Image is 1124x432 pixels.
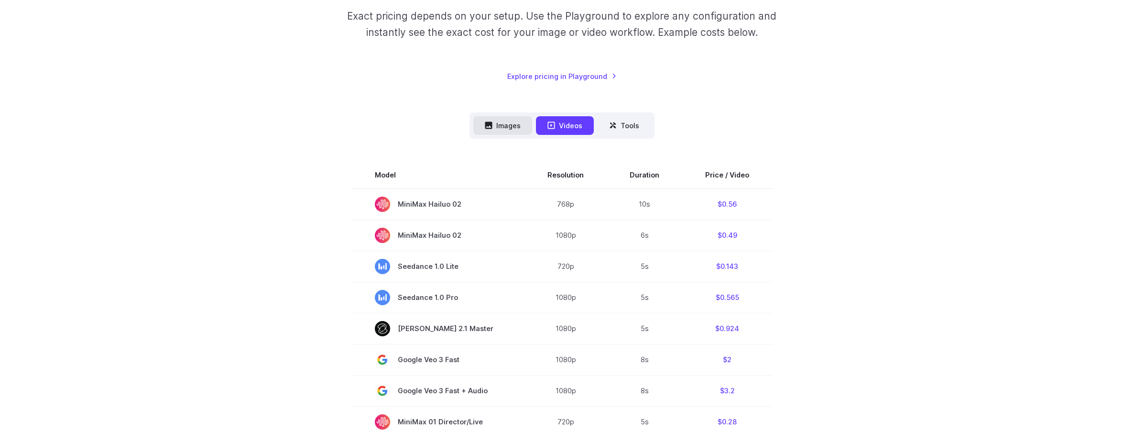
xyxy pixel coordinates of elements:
td: 8s [607,375,682,406]
td: 5s [607,282,682,313]
td: 10s [607,188,682,220]
td: 5s [607,313,682,344]
p: Exact pricing depends on your setup. Use the Playground to explore any configuration and instantl... [329,8,795,40]
td: 1080p [524,313,607,344]
td: $0.924 [682,313,772,344]
td: $2 [682,344,772,375]
td: 6s [607,220,682,251]
th: Price / Video [682,162,772,188]
span: MiniMax Hailuo 02 [375,228,502,243]
span: MiniMax Hailuo 02 [375,197,502,212]
span: [PERSON_NAME] 2.1 Master [375,321,502,336]
th: Resolution [524,162,607,188]
td: 1080p [524,220,607,251]
button: Videos [536,116,594,135]
td: $0.56 [682,188,772,220]
td: 1080p [524,375,607,406]
td: $0.143 [682,251,772,282]
td: $0.49 [682,220,772,251]
td: 8s [607,344,682,375]
button: Images [473,116,532,135]
td: 1080p [524,344,607,375]
td: 1080p [524,282,607,313]
a: Explore pricing in Playground [507,71,617,82]
td: $0.565 [682,282,772,313]
span: Google Veo 3 Fast [375,352,502,367]
span: Google Veo 3 Fast + Audio [375,383,502,399]
span: Seedance 1.0 Pro [375,290,502,305]
span: MiniMax 01 Director/Live [375,414,502,430]
button: Tools [598,116,651,135]
td: $3.2 [682,375,772,406]
th: Duration [607,162,682,188]
td: 768p [524,188,607,220]
th: Model [352,162,524,188]
td: 720p [524,251,607,282]
span: Seedance 1.0 Lite [375,259,502,274]
td: 5s [607,251,682,282]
